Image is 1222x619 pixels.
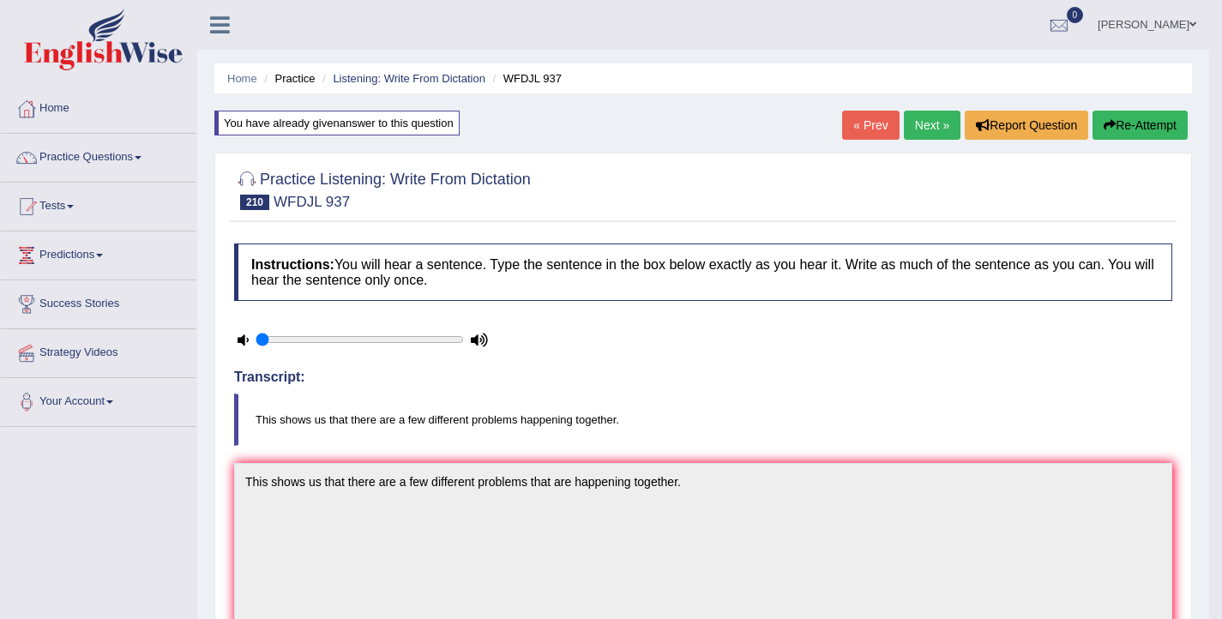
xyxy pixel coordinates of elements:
small: WFDJL 937 [274,194,350,210]
a: Next » [904,111,960,140]
h4: Transcript: [234,370,1172,385]
span: 0 [1067,7,1084,23]
li: WFDJL 937 [489,70,562,87]
h2: Practice Listening: Write From Dictation [234,167,531,210]
a: Strategy Videos [1,329,196,372]
a: Home [227,72,257,85]
a: Practice Questions [1,134,196,177]
button: Report Question [965,111,1088,140]
blockquote: This shows us that there are a few different problems happening together. [234,394,1172,446]
div: You have already given answer to this question [214,111,460,135]
b: Instructions: [251,257,334,272]
li: Practice [260,70,315,87]
a: « Prev [842,111,899,140]
a: Predictions [1,231,196,274]
a: Tests [1,183,196,225]
span: 210 [240,195,269,210]
a: Listening: Write From Dictation [333,72,485,85]
a: Your Account [1,378,196,421]
h4: You will hear a sentence. Type the sentence in the box below exactly as you hear it. Write as muc... [234,243,1172,301]
button: Re-Attempt [1093,111,1188,140]
a: Success Stories [1,280,196,323]
a: Home [1,85,196,128]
